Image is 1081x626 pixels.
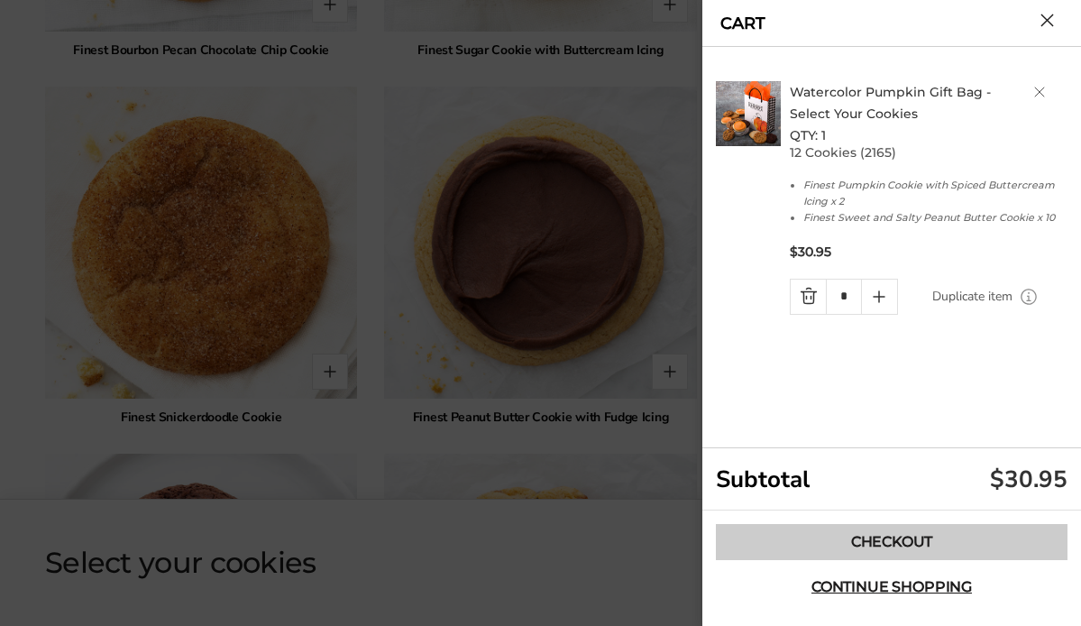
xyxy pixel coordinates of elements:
[716,524,1067,560] a: Checkout
[811,580,972,594] span: Continue shopping
[790,81,1073,146] h2: QTY: 1
[720,15,765,32] a: CART
[1040,14,1054,27] button: Close cart
[14,557,187,612] iframe: Sign Up via Text for Offers
[803,177,1068,209] li: Finest Pumpkin Cookie with Spiced Buttercream Icing x 2
[932,287,1012,307] a: Duplicate item
[862,280,897,314] a: Quantity plus button
[702,448,1081,511] div: Subtotal
[791,280,826,314] a: Quantity minus button
[790,146,1073,159] p: 12 Cookies (2165)
[990,464,1067,495] div: $30.95
[790,84,991,122] a: Watercolor Pumpkin Gift Bag - Select Your Cookies
[803,209,1068,226] li: Finest Sweet and Salty Peanut Butter Cookie x 10
[826,280,861,314] input: Quantity Input
[1034,87,1045,97] a: Delete product
[790,244,831,261] span: $30.95
[716,81,781,146] img: C. Krueger's. image
[716,569,1067,605] button: Continue shopping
